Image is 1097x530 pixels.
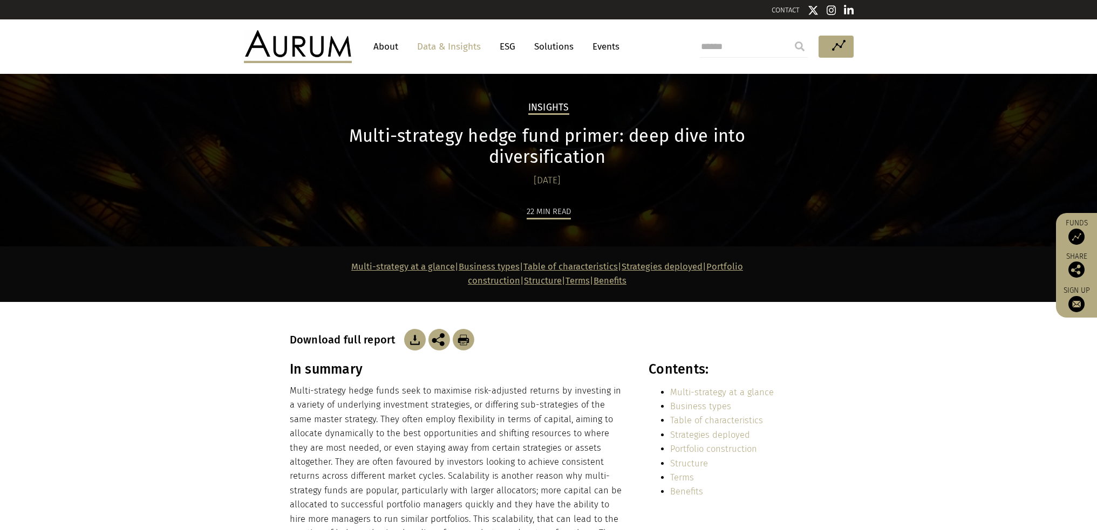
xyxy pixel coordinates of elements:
a: Business types [670,401,731,411]
h3: Download full report [290,333,401,346]
a: ESG [494,37,521,57]
a: Strategies deployed [670,430,750,440]
h1: Multi-strategy hedge fund primer: deep dive into diversification [290,126,805,168]
img: Aurum [244,30,352,63]
img: Instagram icon [827,5,836,16]
img: Download Article [453,329,474,350]
a: Terms [670,472,694,483]
a: Multi-strategy at a glance [670,387,774,397]
img: Access Funds [1068,229,1085,245]
a: CONTACT [772,6,800,14]
h3: Contents: [649,361,805,377]
a: Sign up [1061,286,1092,312]
a: Table of characteristics [670,415,763,425]
h3: In summary [290,361,625,377]
img: Twitter icon [808,5,819,16]
input: Submit [789,36,810,57]
a: Data & Insights [412,37,486,57]
h2: Insights [528,102,569,115]
a: Table of characteristics [523,261,618,272]
a: Events [587,37,619,57]
a: Structure [524,276,562,286]
div: 22 min read [527,205,571,219]
a: About [368,37,404,57]
img: Share this post [428,329,450,350]
div: Share [1061,253,1092,278]
a: Multi-strategy at a glance [351,261,455,272]
img: Download Article [404,329,426,350]
strong: | [590,276,594,286]
a: Terms [565,276,590,286]
div: [DATE] [290,173,805,188]
a: Strategies deployed [622,261,703,272]
img: Share this post [1068,261,1085,278]
a: Funds [1061,218,1092,245]
a: Solutions [529,37,579,57]
img: Sign up to our newsletter [1068,296,1085,312]
a: Business types [459,261,520,272]
a: Structure [670,458,708,469]
strong: | | | | | | [351,261,743,286]
img: Linkedin icon [844,5,854,16]
a: Benefits [670,486,703,497]
a: Portfolio construction [670,444,757,454]
a: Benefits [594,276,626,286]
